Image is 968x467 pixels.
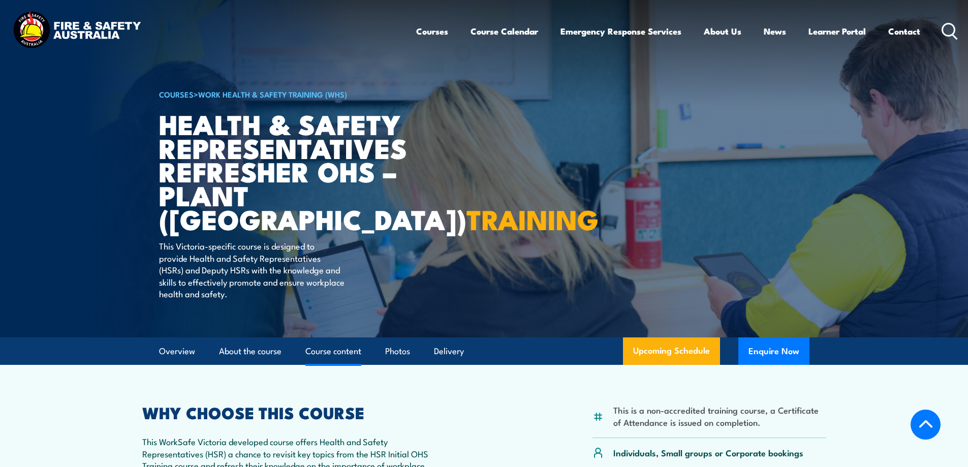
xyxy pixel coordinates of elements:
a: Emergency Response Services [560,18,681,45]
a: News [764,18,786,45]
a: Work Health & Safety Training (WHS) [198,88,347,100]
p: Individuals, Small groups or Corporate bookings [613,447,803,458]
h1: Health & Safety Representatives Refresher OHS – Plant ([GEOGRAPHIC_DATA]) [159,112,410,231]
a: Overview [159,338,195,365]
a: Upcoming Schedule [623,337,720,365]
a: Contact [888,18,920,45]
h2: WHY CHOOSE THIS COURSE [142,405,439,419]
a: Photos [385,338,410,365]
strong: TRAINING [466,197,599,239]
a: About the course [219,338,282,365]
h6: > [159,88,410,100]
a: Learner Portal [808,18,866,45]
a: COURSES [159,88,194,100]
p: This Victoria-specific course is designed to provide Health and Safety Representatives (HSRs) and... [159,240,345,299]
a: Delivery [434,338,464,365]
a: About Us [704,18,741,45]
button: Enquire Now [738,337,809,365]
li: This is a non-accredited training course, a Certificate of Attendance is issued on completion. [613,404,826,428]
a: Course content [305,338,361,365]
a: Course Calendar [471,18,538,45]
a: Courses [416,18,448,45]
